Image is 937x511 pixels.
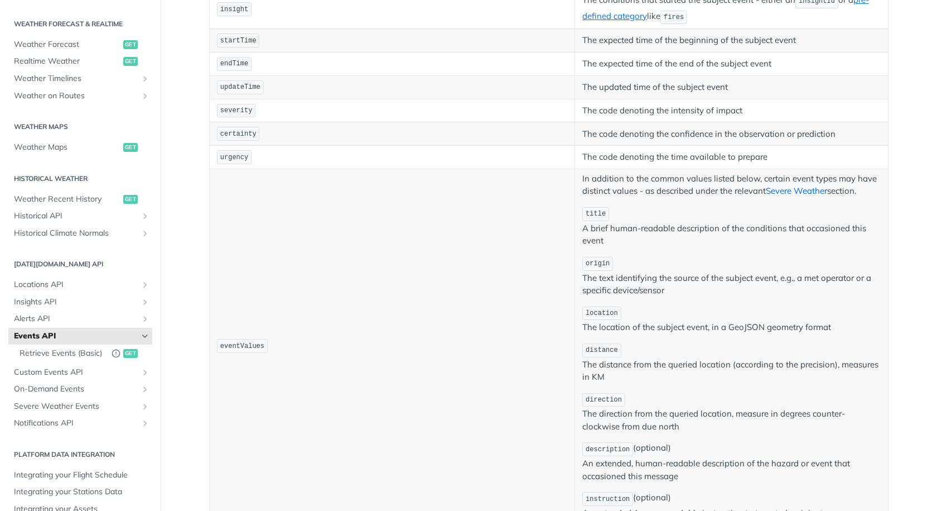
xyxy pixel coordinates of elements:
a: Events APIHide subpages for Events API [8,328,152,345]
p: (optional) An extended, human-readable description of the hazard or event that occasioned this me... [582,441,881,483]
button: Show subpages for Historical Climate Normals [141,229,149,238]
span: get [123,143,138,152]
span: Insights API [14,297,138,308]
span: certainty [220,130,257,138]
a: Alerts APIShow subpages for Alerts API [8,311,152,327]
h2: Historical Weather [8,174,152,184]
span: Alerts API [14,313,138,324]
span: Integrating your Stations Data [14,486,149,498]
span: urgency [220,154,248,161]
span: Weather Recent History [14,194,120,205]
a: Weather Mapsget [8,139,152,156]
p: The location of the subject event, in a GeoJSON geometry format [582,305,881,334]
span: severity [220,107,253,114]
a: Historical APIShow subpages for Historical API [8,208,152,225]
p: A brief human-readable description of the conditions that occasioned this event [582,206,881,247]
a: Custom Events APIShow subpages for Custom Events API [8,364,152,381]
span: updateTime [220,83,260,91]
span: Weather Maps [14,142,120,153]
span: Integrating your Flight Schedule [14,470,149,481]
h2: Weather Forecast & realtime [8,19,152,29]
a: Locations APIShow subpages for Locations API [8,276,152,293]
button: Show subpages for Weather Timelines [141,74,149,83]
span: Realtime Weather [14,56,120,67]
a: Notifications APIShow subpages for Notifications API [8,415,152,432]
button: Show subpages for On-Demand Events [141,385,149,394]
a: Retrieve Events (Basic)Deprecated Endpointget [14,345,152,362]
a: Realtime Weatherget [8,53,152,70]
button: Show subpages for Custom Events API [141,368,149,377]
button: Show subpages for Weather on Routes [141,92,149,101]
span: get [123,57,138,66]
a: Historical Climate NormalsShow subpages for Historical Climate Normals [8,225,152,242]
h2: [DATE][DOMAIN_NAME] API [8,259,152,269]
a: Weather on RoutesShow subpages for Weather on Routes [8,88,152,104]
p: In addition to the common values listed below, certain event types may have distinct values - as ... [582,173,881,198]
button: Show subpages for Alerts API [141,314,149,323]
button: Show subpages for Locations API [141,280,149,289]
a: Severe Weather EventsShow subpages for Severe Weather Events [8,398,152,415]
span: Severe Weather Events [14,401,138,412]
span: description [586,446,630,453]
p: The updated time of the subject event [582,81,881,94]
p: The text identifying the source of the subject event, e.g., a met operator or a specific device/s... [582,256,881,297]
span: insight [220,6,248,13]
span: Historical API [14,211,138,222]
span: Historical Climate Normals [14,228,138,239]
h2: Platform DATA integration [8,450,152,460]
h2: Weather Maps [8,122,152,132]
p: The code denoting the confidence in the observation or prediction [582,128,881,141]
span: get [123,195,138,204]
span: eventValues [220,342,264,350]
span: location [586,309,618,317]
p: The direction from the queried location, measure in degrees counter-clockwise from due north [582,392,881,433]
button: Hide subpages for Events API [141,332,149,341]
span: title [586,210,606,218]
span: direction [586,396,622,404]
p: The code denoting the intensity of impact [582,104,881,117]
a: Weather Recent Historyget [8,191,152,208]
button: Show subpages for Historical API [141,212,149,221]
a: Weather Forecastget [8,36,152,53]
button: Show subpages for Severe Weather Events [141,402,149,411]
span: startTime [220,37,257,45]
p: The expected time of the beginning of the subject event [582,34,881,47]
span: Events API [14,331,138,342]
span: endTime [220,60,248,68]
span: On-Demand Events [14,384,138,395]
button: Show subpages for Insights API [141,298,149,307]
a: On-Demand EventsShow subpages for On-Demand Events [8,381,152,398]
button: Deprecated Endpoint [112,348,120,360]
a: Integrating your Stations Data [8,484,152,500]
a: Integrating your Flight Schedule [8,467,152,484]
a: Insights APIShow subpages for Insights API [8,294,152,311]
span: origin [586,260,610,268]
span: Custom Events API [14,367,138,378]
span: Locations API [14,279,138,290]
span: Weather Forecast [14,39,120,50]
span: Notifications API [14,418,138,429]
a: Severe Weather [766,185,827,196]
span: Retrieve Events (Basic) [20,348,106,359]
span: Weather Timelines [14,73,138,84]
span: get [123,349,138,358]
button: Show subpages for Notifications API [141,419,149,428]
span: fires [664,13,684,21]
a: Weather TimelinesShow subpages for Weather Timelines [8,70,152,87]
span: distance [586,346,618,354]
span: get [123,40,138,49]
p: The code denoting the time available to prepare [582,151,881,164]
span: instruction [586,495,630,503]
p: The expected time of the end of the subject event [582,58,881,70]
span: Weather on Routes [14,90,138,102]
p: The distance from the queried location (according to the precision), measures in KM [582,342,881,384]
